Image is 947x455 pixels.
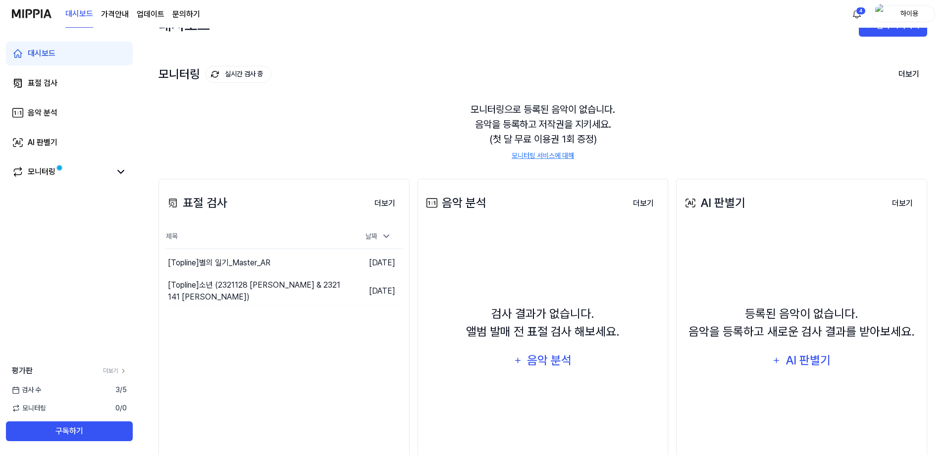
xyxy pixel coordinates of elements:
[6,42,133,65] a: 대시보드
[103,366,127,375] a: 더보기
[344,249,403,277] td: [DATE]
[165,225,344,249] th: 제목
[28,137,57,149] div: AI 판별기
[766,349,838,372] button: AI 판별기
[12,365,33,377] span: 평가판
[211,70,219,78] img: monitoring Icon
[367,193,403,213] a: 더보기
[28,48,55,59] div: 대시보드
[28,166,55,178] div: 모니터링
[158,66,271,83] div: 모니터링
[526,351,573,370] div: 음악 분석
[115,403,127,413] span: 0 / 0
[362,228,395,245] div: 날짜
[12,385,41,395] span: 검사 수
[688,305,915,341] div: 등록된 음악이 없습니다. 음악을 등록하고 새로운 검사 결과를 받아보세요.
[165,194,227,212] div: 표절 검사
[625,193,662,213] a: 더보기
[28,77,57,89] div: 표절 검사
[168,279,344,303] div: [Topline] 소년 (2321128 [PERSON_NAME] & 2321141 [PERSON_NAME])
[884,193,921,213] a: 더보기
[65,0,93,28] a: 대시보드
[6,421,133,441] button: 구독하기
[891,64,927,85] button: 더보기
[625,194,662,213] button: 더보기
[875,4,887,24] img: profile
[168,257,270,269] div: [Topline] 별의 일기_Master_AR
[101,8,129,20] a: 가격안내
[12,403,46,413] span: 모니터링
[12,166,111,178] a: 모니터링
[137,8,164,20] a: 업데이트
[6,101,133,125] a: 음악 분석
[466,305,620,341] div: 검사 결과가 없습니다. 앨범 발매 전 표절 검사 해보세요.
[367,194,403,213] button: 더보기
[784,351,832,370] div: AI 판별기
[683,194,745,212] div: AI 판별기
[28,107,57,119] div: 음악 분석
[507,349,579,372] button: 음악 분석
[115,385,127,395] span: 3 / 5
[856,7,866,15] div: 4
[344,277,403,305] td: [DATE]
[424,194,486,212] div: 음악 분석
[872,5,935,22] button: profile하이용
[158,90,927,173] div: 모니터링으로 등록된 음악이 없습니다. 음악을 등록하고 저작권을 지키세요. (첫 달 무료 이용권 1회 증정)
[6,71,133,95] a: 표절 검사
[884,194,921,213] button: 더보기
[206,66,271,83] button: 실시간 검사 중
[851,8,863,20] img: 알림
[6,131,133,154] a: AI 판별기
[849,6,865,22] button: 알림4
[172,8,200,20] a: 문의하기
[512,151,574,161] a: 모니터링 서비스에 대해
[890,8,929,19] div: 하이용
